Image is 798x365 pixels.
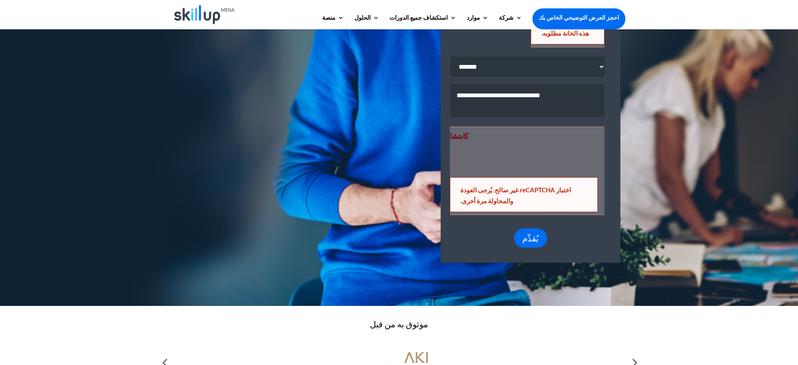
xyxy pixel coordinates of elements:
font: الحلول [354,14,371,21]
a: شركة [499,15,522,29]
font: اختبار reCAPTCHA غير صالح. يُرجى العودة والمحاولة مرة أخرى. [460,186,571,205]
font: احجز العرض التوضيحي الخاص بك [539,14,619,21]
button: يُقدِّم [514,228,547,248]
font: استكشاف جميع الدورات [390,14,448,21]
iframe: أداة الدردشة [756,325,798,365]
a: منصة [322,15,344,29]
font: هذه الخانة مطلوبه. [541,29,589,37]
a: الحلول [354,15,379,29]
a: موارد [467,15,488,29]
img: سكيلب مينا [174,5,235,24]
iframe: ريكابتشا [450,141,577,174]
font: موارد [467,14,480,21]
a: احجز العرض التوضيحي الخاص بك [532,8,625,27]
font: منصة [322,14,336,21]
a: استكشاف جميع الدورات [390,15,456,29]
font: كابتشا [450,131,469,140]
font: يُقدِّم [522,233,539,243]
font: موثوق به من قبل [370,319,428,329]
font: شركة [499,14,514,21]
